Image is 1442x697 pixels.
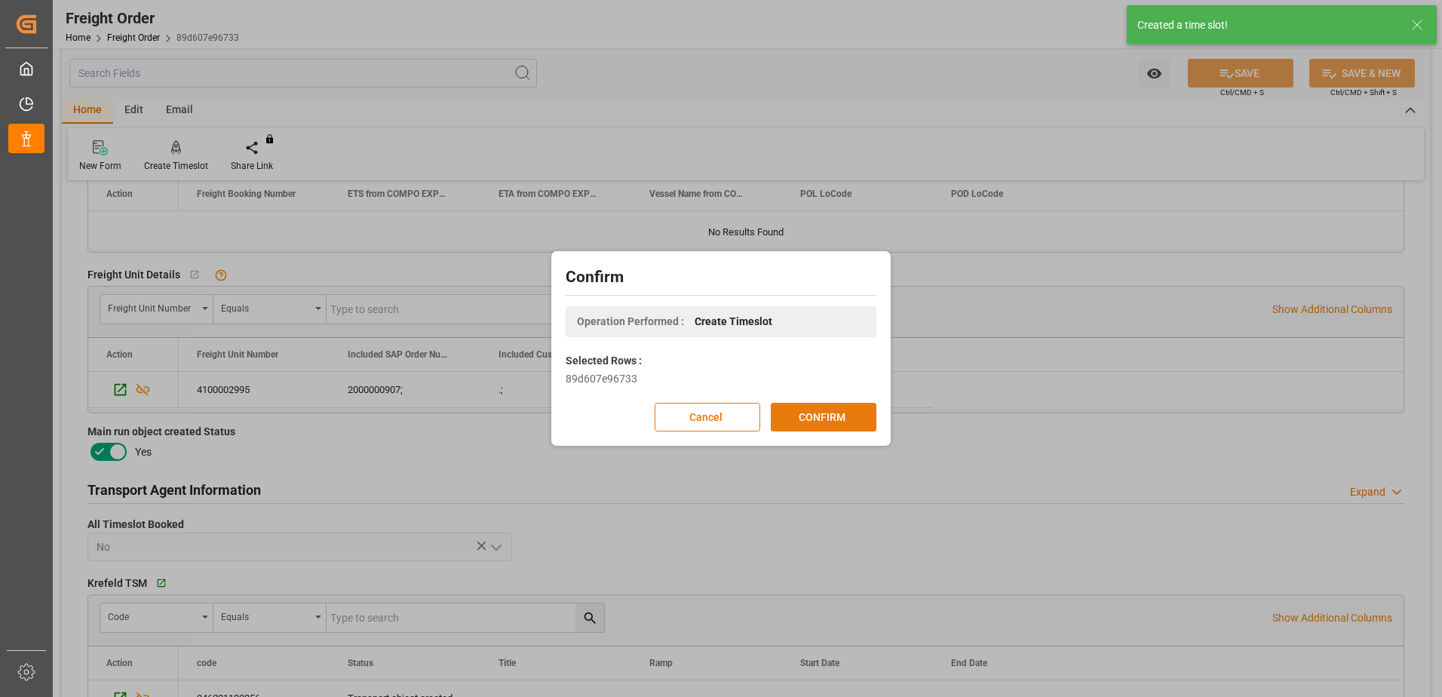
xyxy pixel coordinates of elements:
button: Cancel [655,403,760,431]
h2: Confirm [566,266,876,290]
span: Operation Performed : [577,314,684,330]
button: CONFIRM [771,403,876,431]
label: Selected Rows : [566,353,642,369]
span: Create Timeslot [695,314,772,330]
div: 89d607e96733 [566,371,876,387]
div: Created a time slot! [1137,17,1397,33]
